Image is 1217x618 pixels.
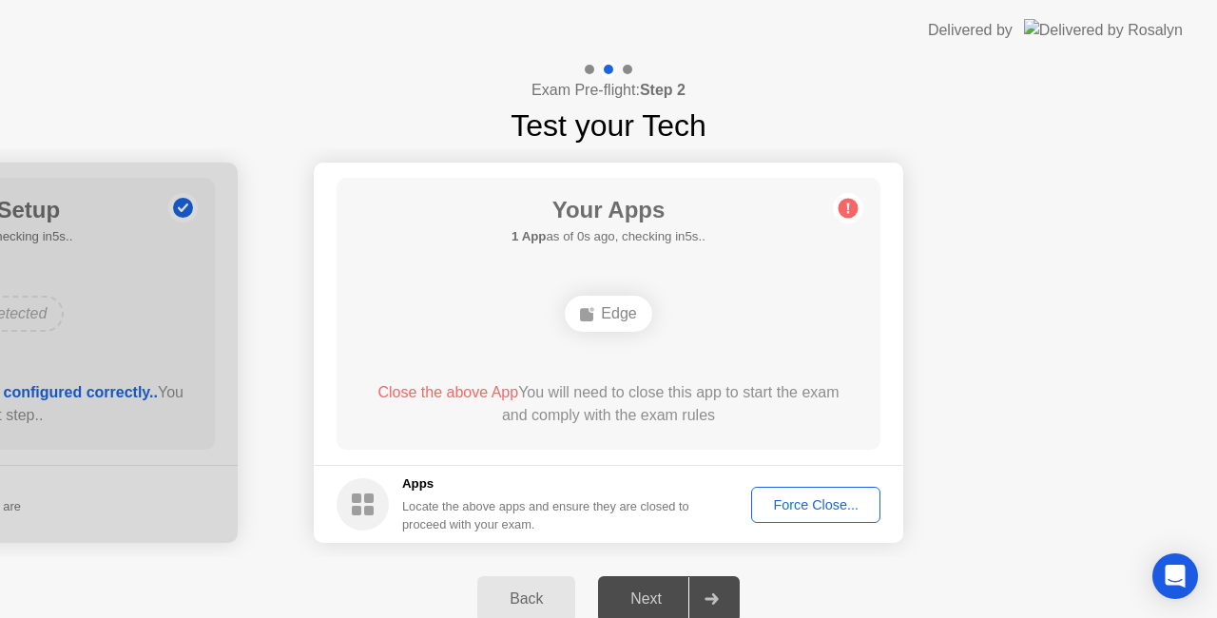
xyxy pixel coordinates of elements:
[402,474,690,493] h5: Apps
[377,384,518,400] span: Close the above App
[512,193,705,227] h1: Your Apps
[512,227,705,246] h5: as of 0s ago, checking in5s..
[565,296,651,332] div: Edge
[512,229,546,243] b: 1 App
[604,590,688,608] div: Next
[402,497,690,533] div: Locate the above apps and ensure they are closed to proceed with your exam.
[640,82,686,98] b: Step 2
[483,590,570,608] div: Back
[1152,553,1198,599] div: Open Intercom Messenger
[758,497,874,512] div: Force Close...
[531,79,686,102] h4: Exam Pre-flight:
[364,381,854,427] div: You will need to close this app to start the exam and comply with the exam rules
[1024,19,1183,41] img: Delivered by Rosalyn
[751,487,880,523] button: Force Close...
[511,103,706,148] h1: Test your Tech
[928,19,1013,42] div: Delivered by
